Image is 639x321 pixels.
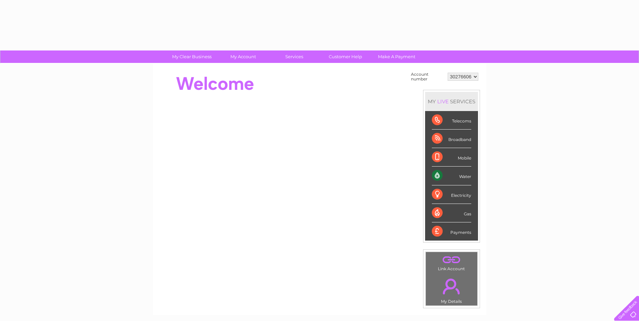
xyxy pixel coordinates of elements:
div: Telecoms [432,111,471,130]
a: My Clear Business [164,50,220,63]
a: . [427,275,476,298]
div: Payments [432,222,471,241]
a: Services [266,50,322,63]
td: Link Account [425,252,478,273]
td: My Details [425,273,478,306]
a: Make A Payment [369,50,424,63]
div: Mobile [432,148,471,167]
a: . [427,254,476,265]
a: My Account [215,50,271,63]
div: Gas [432,204,471,222]
td: Account number [409,70,446,83]
div: Water [432,167,471,185]
div: Broadband [432,130,471,148]
a: Customer Help [318,50,373,63]
div: LIVE [436,98,450,105]
div: Electricity [432,185,471,204]
div: MY SERVICES [425,92,478,111]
